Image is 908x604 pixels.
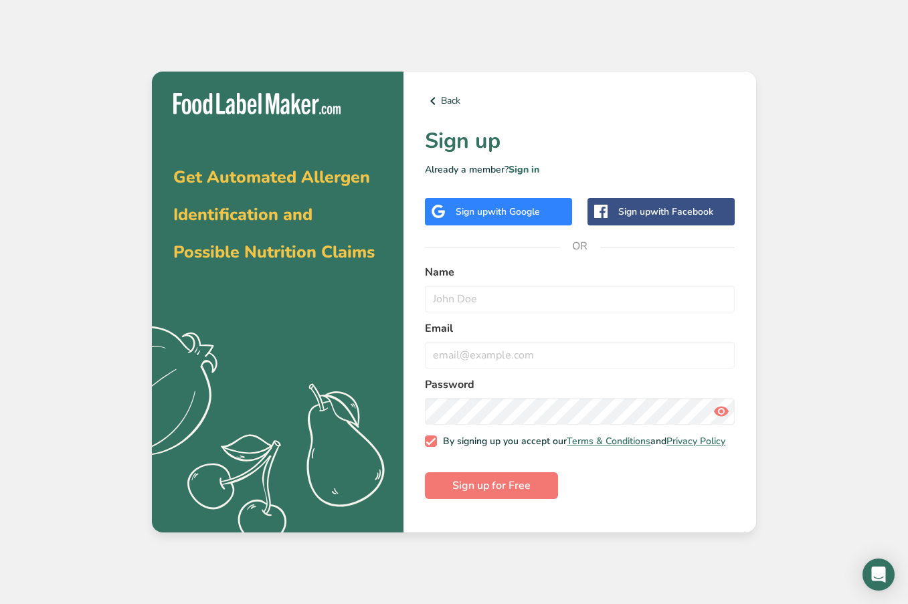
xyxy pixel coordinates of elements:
label: Email [425,320,735,336]
div: Sign up [618,205,713,219]
span: Sign up for Free [452,478,531,494]
div: Sign up [456,205,540,219]
label: Password [425,377,735,393]
span: OR [560,226,600,266]
span: with Facebook [650,205,713,218]
a: Terms & Conditions [567,435,650,447]
h1: Sign up [425,125,735,157]
img: Food Label Maker [173,93,341,115]
a: Sign in [509,163,539,176]
label: Name [425,264,735,280]
button: Sign up for Free [425,472,558,499]
p: Already a member? [425,163,735,177]
a: Privacy Policy [666,435,725,447]
input: email@example.com [425,342,735,369]
div: Open Intercom Messenger [862,559,895,591]
span: Get Automated Allergen Identification and Possible Nutrition Claims [173,166,375,264]
input: John Doe [425,286,735,312]
a: Back [425,93,735,109]
span: with Google [488,205,540,218]
span: By signing up you accept our and [437,435,726,447]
